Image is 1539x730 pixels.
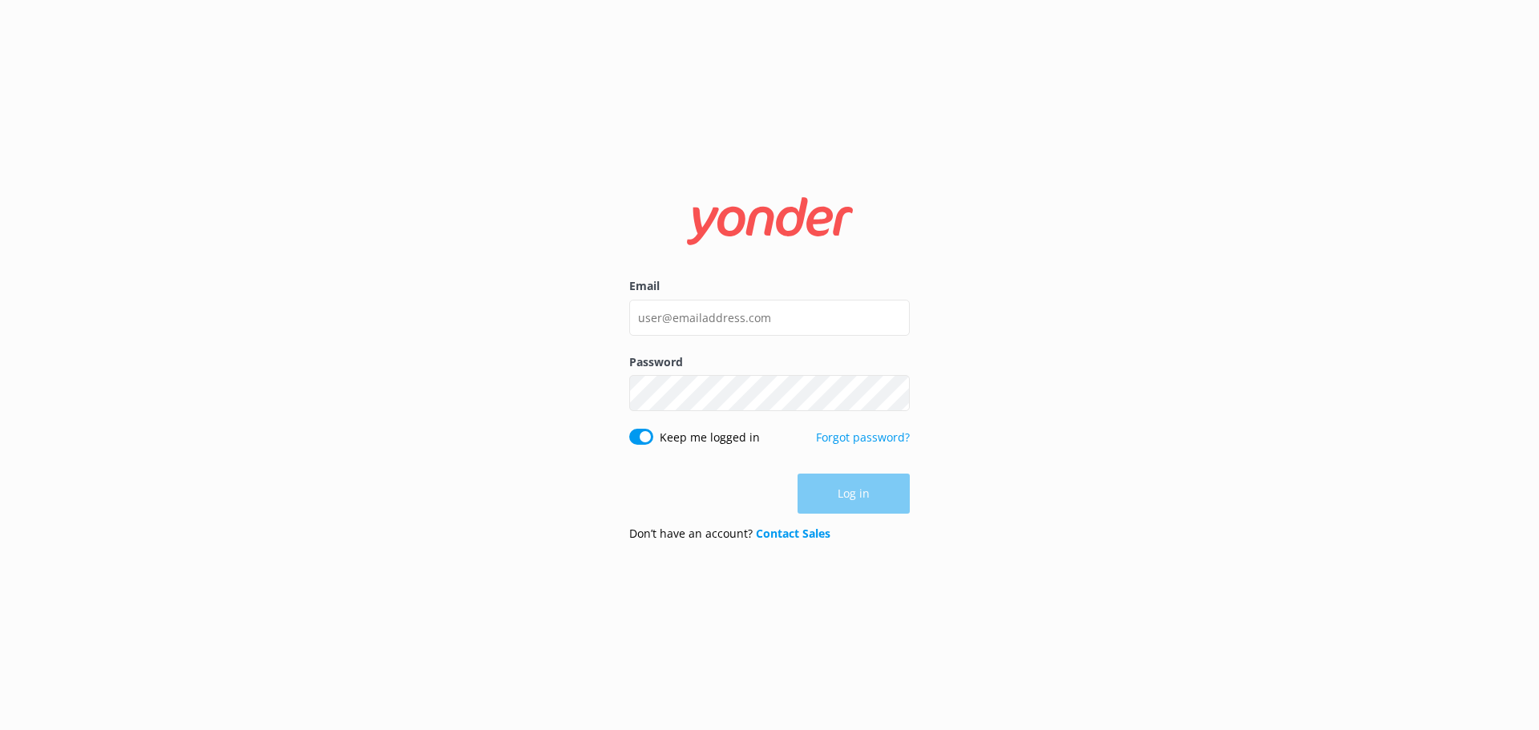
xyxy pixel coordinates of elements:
label: Email [629,277,910,295]
a: Forgot password? [816,430,910,445]
label: Password [629,353,910,371]
button: Show password [878,377,910,409]
p: Don’t have an account? [629,525,830,542]
a: Contact Sales [756,526,830,541]
label: Keep me logged in [660,429,760,446]
input: user@emailaddress.com [629,300,910,336]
